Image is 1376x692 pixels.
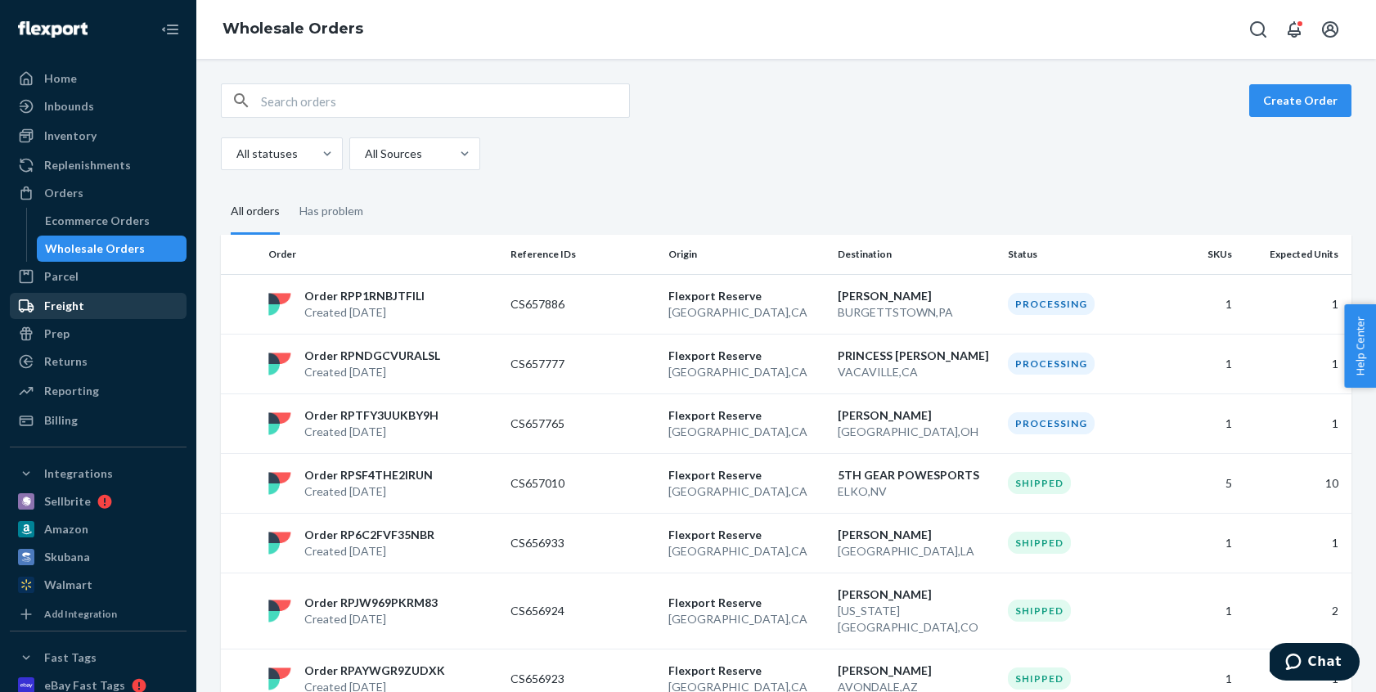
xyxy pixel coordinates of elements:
button: Integrations [10,461,187,487]
input: Search orders [261,84,629,117]
p: CS657886 [510,296,641,312]
a: Prep [10,321,187,347]
button: Close Navigation [154,13,187,46]
a: Walmart [10,572,187,598]
ol: breadcrumbs [209,6,376,53]
a: Sellbrite [10,488,187,515]
img: flexport logo [268,472,291,495]
p: [PERSON_NAME] [838,663,994,679]
td: 1 [1159,393,1239,453]
div: Orders [44,185,83,201]
div: Processing [1008,353,1095,375]
div: Replenishments [44,157,131,173]
a: Reporting [10,378,187,404]
p: Flexport Reserve [668,467,825,483]
a: Wholesale Orders [37,236,187,262]
th: Destination [831,235,1001,274]
p: Created [DATE] [304,304,425,321]
th: Order [262,235,504,274]
div: Fast Tags [44,649,97,666]
input: All Sources [363,146,365,162]
a: Wholesale Orders [223,20,363,38]
span: Help Center [1344,304,1376,388]
th: Expected Units [1239,235,1351,274]
p: [PERSON_NAME] [838,527,994,543]
a: Amazon [10,516,187,542]
div: Processing [1008,293,1095,315]
td: 1 [1239,274,1351,334]
p: Order RPJW969PKRM83 [304,595,438,611]
p: Created [DATE] [304,424,438,440]
p: [GEOGRAPHIC_DATA] , CA [668,483,825,500]
p: Order RPNDGCVURALSL [304,348,440,364]
div: Billing [44,412,78,429]
p: Flexport Reserve [668,348,825,364]
iframe: Opens a widget where you can chat to one of our agents [1270,643,1360,684]
p: [PERSON_NAME] [838,407,994,424]
input: All statuses [235,146,236,162]
th: Origin [662,235,831,274]
img: flexport logo [268,532,291,555]
p: [PERSON_NAME] [838,288,994,304]
p: Order RPAYWGR9ZUDXK [304,663,445,679]
div: Returns [44,353,88,370]
div: Ecommerce Orders [45,213,150,229]
a: Inventory [10,123,187,149]
button: Fast Tags [10,645,187,671]
p: [GEOGRAPHIC_DATA] , CA [668,543,825,559]
th: Status [1001,235,1159,274]
td: 1 [1159,274,1239,334]
button: Open notifications [1278,13,1311,46]
p: Order RP6C2FVF35NBR [304,527,434,543]
td: 1 [1239,334,1351,393]
p: Flexport Reserve [668,663,825,679]
p: Flexport Reserve [668,527,825,543]
td: 1 [1159,334,1239,393]
p: [GEOGRAPHIC_DATA] , CA [668,364,825,380]
a: Skubana [10,544,187,570]
p: Order RPTFY3UUKBY9H [304,407,438,424]
p: ELKO , NV [838,483,994,500]
a: Home [10,65,187,92]
div: Prep [44,326,70,342]
p: VACAVILLE , CA [838,364,994,380]
a: Orders [10,180,187,206]
td: 10 [1239,453,1351,513]
p: Created [DATE] [304,364,440,380]
p: Flexport Reserve [668,595,825,611]
p: [US_STATE][GEOGRAPHIC_DATA] , CO [838,603,994,636]
p: 5TH GEAR POWESPORTS [838,467,994,483]
th: Reference IDs [504,235,662,274]
a: Freight [10,293,187,319]
a: Billing [10,407,187,434]
p: [GEOGRAPHIC_DATA] , CA [668,424,825,440]
img: flexport logo [268,600,291,622]
p: Flexport Reserve [668,288,825,304]
p: PRINCESS [PERSON_NAME] [838,348,994,364]
p: [GEOGRAPHIC_DATA] , LA [838,543,994,559]
p: Created [DATE] [304,543,434,559]
td: 5 [1159,453,1239,513]
p: Created [DATE] [304,611,438,627]
img: flexport logo [268,353,291,375]
div: Shipped [1008,472,1071,494]
div: Amazon [44,521,88,537]
p: Created [DATE] [304,483,433,500]
div: Inventory [44,128,97,144]
div: Home [44,70,77,87]
p: [PERSON_NAME] [838,586,994,603]
div: Shipped [1008,532,1071,554]
p: CS657765 [510,416,641,432]
a: Parcel [10,263,187,290]
p: Order RPSF4THE2IRUN [304,467,433,483]
a: Inbounds [10,93,187,119]
button: Create Order [1249,84,1351,117]
p: Flexport Reserve [668,407,825,424]
button: Open account menu [1314,13,1347,46]
p: CS657777 [510,356,641,372]
td: 1 [1159,573,1239,649]
div: Wholesale Orders [45,240,145,257]
div: Reporting [44,383,99,399]
p: [GEOGRAPHIC_DATA] , OH [838,424,994,440]
div: Integrations [44,465,113,482]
